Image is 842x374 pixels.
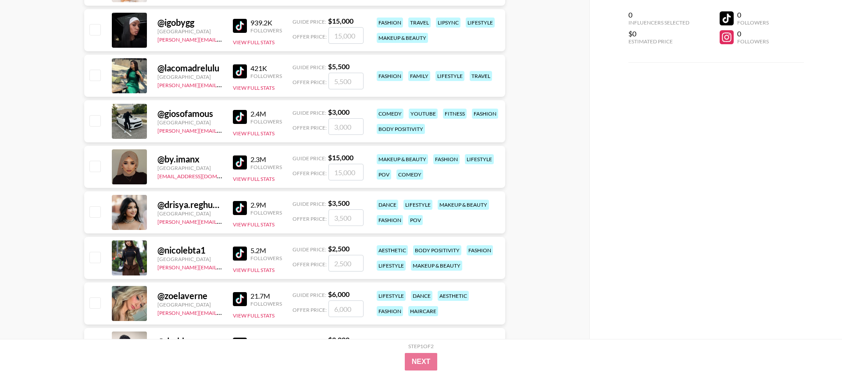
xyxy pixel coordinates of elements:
div: pov [408,215,423,225]
a: [PERSON_NAME][EMAIL_ADDRESS][DOMAIN_NAME] [157,217,287,225]
button: View Full Stats [233,312,275,319]
strong: $ 3,500 [328,199,350,207]
div: makeup & beauty [411,261,462,271]
a: [PERSON_NAME][EMAIL_ADDRESS][DOMAIN_NAME] [157,126,287,134]
div: haircare [408,306,438,316]
div: fashion [467,245,493,255]
span: Guide Price: [293,337,326,344]
div: Followers [737,19,769,26]
div: lifestyle [377,261,406,271]
span: Guide Price: [293,109,326,116]
button: View Full Stats [233,176,275,182]
div: comedy [377,109,403,119]
img: TikTok [233,110,247,124]
div: lifestyle [403,200,432,210]
button: View Full Stats [233,267,275,273]
div: @ giosofamous [157,108,222,119]
span: Guide Price: [293,18,326,25]
div: pov [377,169,391,180]
div: @ lacomadrelulu [157,63,222,74]
img: TikTok [233,292,247,306]
strong: $ 15,000 [328,153,353,162]
div: fashion [377,306,403,316]
img: TikTok [233,247,247,261]
div: 5.2M [250,246,282,255]
div: Followers [250,27,282,34]
div: fashion [377,215,403,225]
a: [PERSON_NAME][EMAIL_ADDRESS][DOMAIN_NAME] [157,308,287,316]
strong: $ 6,000 [328,290,350,298]
strong: $ 3,000 [328,335,350,344]
div: @ nicolebta1 [157,245,222,256]
div: Followers [250,164,282,170]
div: aesthetic [377,245,408,255]
div: lifestyle [466,18,495,28]
a: [EMAIL_ADDRESS][DOMAIN_NAME] [157,171,246,180]
input: 5,500 [328,73,364,89]
span: Offer Price: [293,170,327,176]
div: body positivity [377,124,425,134]
div: 0 [737,11,769,19]
div: lifestyle [435,71,464,81]
div: [GEOGRAPHIC_DATA] [157,165,222,171]
div: dance [411,291,432,301]
div: @ zoelaverne [157,290,222,301]
strong: $ 2,500 [328,244,350,253]
input: 3,000 [328,118,364,135]
button: View Full Stats [233,221,275,228]
button: View Full Stats [233,130,275,137]
div: youtube [409,109,438,119]
div: lipsync [436,18,460,28]
strong: $ 5,500 [328,62,350,71]
div: @ igobygg [157,17,222,28]
div: 939.2K [250,18,282,27]
a: [PERSON_NAME][EMAIL_ADDRESS][DOMAIN_NAME] [157,262,287,271]
div: 2.4M [250,109,282,118]
button: View Full Stats [233,39,275,46]
div: Followers [250,300,282,307]
div: @ darkkson [157,336,222,347]
div: 2.3M [250,155,282,164]
div: fashion [377,71,403,81]
img: TikTok [233,19,247,33]
img: TikTok [233,201,247,215]
div: @ by.imanx [157,154,222,165]
button: View Full Stats [233,85,275,91]
div: travel [408,18,431,28]
div: body positivity [413,245,461,255]
div: 0 [628,11,689,19]
span: Offer Price: [293,307,327,313]
div: 21.7M [250,292,282,300]
div: fashion [472,109,498,119]
div: Followers [250,118,282,125]
iframe: Drift Widget Chat Controller [798,330,831,363]
div: [GEOGRAPHIC_DATA] [157,301,222,308]
div: $0 [628,29,689,38]
a: [PERSON_NAME][EMAIL_ADDRESS][DOMAIN_NAME] [157,35,287,43]
div: fashion [377,18,403,28]
strong: $ 3,000 [328,108,350,116]
button: Next [405,353,438,370]
div: family [408,71,430,81]
div: aesthetic [438,291,469,301]
div: makeup & beauty [377,154,428,164]
div: lifestyle [377,291,406,301]
img: TikTok [233,155,247,169]
div: 0 [737,29,769,38]
div: [GEOGRAPHIC_DATA] [157,74,222,80]
img: TikTok [233,338,247,352]
div: Estimated Price [628,38,689,45]
span: Offer Price: [293,215,327,222]
div: fashion [433,154,460,164]
div: [GEOGRAPHIC_DATA] [157,28,222,35]
div: makeup & beauty [377,33,428,43]
span: Guide Price: [293,64,326,71]
input: 15,000 [328,164,364,180]
span: Guide Price: [293,201,326,207]
div: makeup & beauty [438,200,489,210]
input: 2,500 [328,255,364,272]
input: 3,500 [328,209,364,226]
a: [PERSON_NAME][EMAIL_ADDRESS][DOMAIN_NAME] [157,80,287,88]
div: comedy [396,169,423,180]
img: TikTok [233,64,247,78]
